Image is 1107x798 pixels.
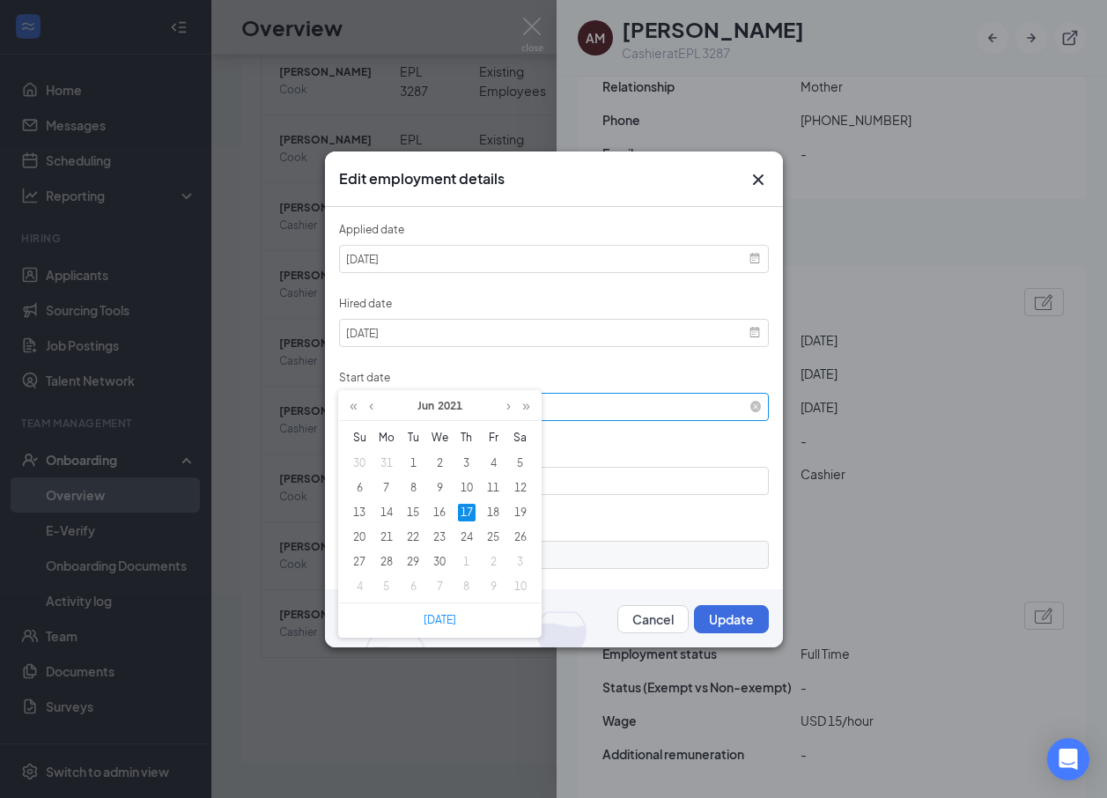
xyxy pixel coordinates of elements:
th: Thu [454,425,480,451]
div: 1 [458,553,476,571]
div: 28 [378,553,395,571]
a: Last year (Control + left) [345,391,362,421]
div: 9 [484,578,502,595]
td: 07/04/2021 [346,574,373,599]
label: Applied date [339,223,404,236]
div: 5 [378,578,395,595]
span: Sa [507,430,534,446]
td: 07/07/2021 [426,574,453,599]
td: 05/30/2021 [346,451,373,476]
div: 1 [404,454,422,472]
div: 20 [351,528,368,546]
div: 18 [484,504,502,521]
td: 06/24/2021 [454,525,480,550]
div: 3 [458,454,476,472]
div: 23 [431,528,448,546]
td: 06/19/2021 [507,500,534,525]
div: 10 [512,578,529,595]
span: Mo [373,430,399,446]
div: 16 [431,504,448,521]
td: 06/03/2021 [454,451,480,476]
div: 2 [484,553,502,571]
input: Select date [339,393,769,421]
a: Jun [416,391,436,421]
td: 06/04/2021 [480,451,506,476]
td: 07/01/2021 [454,550,480,574]
a: [DATE] [424,603,456,637]
div: 19 [512,504,529,521]
td: 06/26/2021 [507,525,534,550]
div: 17 [458,504,476,521]
div: 4 [351,578,368,595]
div: 24 [458,528,476,546]
td: 06/09/2021 [426,476,453,500]
th: Tue [400,425,426,451]
td: 06/29/2021 [400,550,426,574]
td: 06/06/2021 [346,476,373,500]
td: 06/22/2021 [400,525,426,550]
div: 27 [351,553,368,571]
td: 06/05/2021 [507,451,534,476]
div: 25 [484,528,502,546]
td: 05/31/2021 [373,451,399,476]
td: 06/23/2021 [426,525,453,550]
span: Fr [480,430,506,446]
th: Wed [426,425,453,451]
div: 14 [378,504,395,521]
label: Start date [339,371,390,384]
td: 07/09/2021 [480,574,506,599]
td: 06/21/2021 [373,525,399,550]
td: 06/10/2021 [454,476,480,500]
button: Close [748,169,769,190]
div: 29 [404,553,422,571]
label: Hired date [339,297,392,310]
div: 10 [458,479,476,497]
span: Su [346,430,373,446]
div: 30 [431,553,448,571]
div: 8 [458,578,476,595]
span: We [426,430,453,446]
div: 13 [351,504,368,521]
h3: Edit employment details [339,169,505,188]
td: 06/18/2021 [480,500,506,525]
td: 06/02/2021 [426,451,453,476]
div: 26 [512,528,529,546]
div: 21 [378,528,395,546]
div: Open Intercom Messenger [1047,738,1089,780]
td: 06/28/2021 [373,550,399,574]
div: 5 [512,454,529,472]
button: Cancel [617,605,689,633]
div: 31 [378,454,395,472]
svg: Cross [748,169,769,190]
td: 06/17/2021 [454,500,480,525]
td: 07/10/2021 [507,574,534,599]
div: 22 [404,528,422,546]
td: 06/30/2021 [426,550,453,574]
td: 06/20/2021 [346,525,373,550]
div: 30 [351,454,368,472]
td: 06/25/2021 [480,525,506,550]
div: 8 [404,479,422,497]
div: 7 [431,578,448,595]
span: Th [454,430,480,446]
a: Next year (Control + right) [518,391,535,421]
th: Sun [346,425,373,451]
td: 06/12/2021 [507,476,534,500]
div: 9 [431,479,448,497]
td: 06/11/2021 [480,476,506,500]
div: 6 [351,479,368,497]
th: Sat [507,425,534,451]
td: 06/27/2021 [346,550,373,574]
div: 6 [404,578,422,595]
input: Manager [339,467,769,495]
div: 12 [512,479,529,497]
th: Mon [373,425,399,451]
td: 07/05/2021 [373,574,399,599]
div: 11 [484,479,502,497]
td: 06/15/2021 [400,500,426,525]
td: 07/03/2021 [507,550,534,574]
span: Tu [400,430,426,446]
div: 3 [512,553,529,571]
td: 06/01/2021 [400,451,426,476]
a: 2021 [436,391,464,421]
